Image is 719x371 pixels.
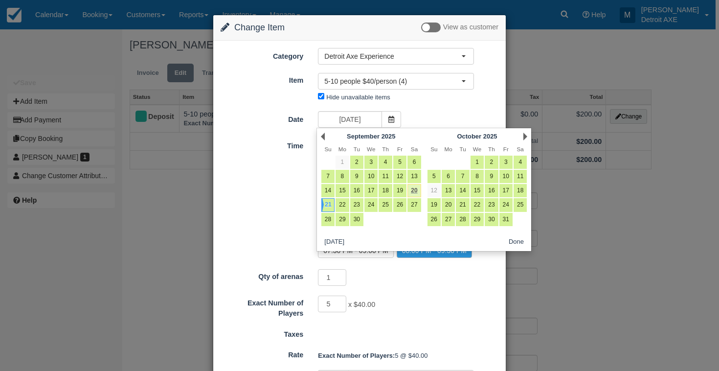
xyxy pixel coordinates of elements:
[459,146,466,152] span: Tuesday
[318,352,395,359] strong: Exact Number of Players
[514,198,527,211] a: 25
[456,184,469,197] a: 14
[364,156,378,169] a: 3
[336,198,349,211] a: 22
[318,296,346,312] input: Exact Number of Players
[350,198,363,211] a: 23
[213,347,311,360] label: Rate
[488,146,495,152] span: Thursday
[350,184,363,197] a: 16
[499,184,513,197] a: 17
[485,170,498,183] a: 9
[213,295,311,318] label: Exact Number of Players
[324,76,461,86] span: 5-10 people $40/person (4)
[407,170,421,183] a: 13
[407,184,421,197] a: 20
[364,184,378,197] a: 17
[367,146,375,152] span: Wednesday
[379,170,392,183] a: 11
[517,146,524,152] span: Saturday
[442,198,455,211] a: 20
[499,170,513,183] a: 10
[503,146,509,152] span: Friday
[407,156,421,169] a: 6
[379,198,392,211] a: 25
[311,348,506,364] div: 5 @ $40.00
[456,213,469,226] a: 28
[393,198,406,211] a: 26
[213,138,311,151] label: Time
[379,156,392,169] a: 4
[483,133,497,140] span: 2025
[457,133,481,140] span: October
[411,146,418,152] span: Saturday
[514,156,527,169] a: 4
[407,198,421,211] a: 27
[326,93,390,101] label: Hide unavailable items
[427,198,441,211] a: 19
[336,156,349,169] a: 1
[382,133,396,140] span: 2025
[485,198,498,211] a: 23
[321,236,348,249] button: [DATE]
[347,133,380,140] span: September
[321,213,335,226] a: 28
[471,170,484,183] a: 8
[427,184,441,197] a: 12
[485,184,498,197] a: 16
[318,73,474,90] button: 5-10 people $40/person (4)
[499,156,513,169] a: 3
[471,213,484,226] a: 29
[430,146,437,152] span: Sunday
[393,184,406,197] a: 19
[485,213,498,226] a: 30
[336,184,349,197] a: 15
[499,213,513,226] a: 31
[234,23,285,32] span: Change Item
[324,146,331,152] span: Sunday
[336,213,349,226] a: 29
[427,170,441,183] a: 5
[456,198,469,211] a: 21
[499,198,513,211] a: 24
[473,146,481,152] span: Wednesday
[324,51,461,61] span: Detroit Axe Experience
[485,156,498,169] a: 2
[505,236,528,249] button: Done
[350,213,363,226] a: 30
[443,23,498,31] span: View as customer
[321,133,325,140] a: Prev
[427,213,441,226] a: 26
[442,170,455,183] a: 6
[379,184,392,197] a: 18
[213,48,311,62] label: Category
[471,198,484,211] a: 22
[471,184,484,197] a: 15
[354,146,360,152] span: Tuesday
[213,268,311,282] label: Qty of arenas
[321,184,335,197] a: 14
[318,48,474,65] button: Detroit Axe Experience
[213,72,311,86] label: Item
[523,133,527,140] a: Next
[336,170,349,183] a: 8
[514,170,527,183] a: 11
[213,111,311,125] label: Date
[348,301,375,309] span: x $40.00
[471,156,484,169] a: 1
[382,146,389,152] span: Thursday
[397,146,403,152] span: Friday
[442,213,455,226] a: 27
[456,170,469,183] a: 7
[442,184,455,197] a: 13
[393,170,406,183] a: 12
[364,170,378,183] a: 10
[321,170,335,183] a: 7
[318,269,346,286] input: Qty of arenas
[321,198,335,211] a: 21
[350,170,363,183] a: 9
[338,146,346,152] span: Monday
[393,156,406,169] a: 5
[213,326,311,340] label: Taxes
[350,156,363,169] a: 2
